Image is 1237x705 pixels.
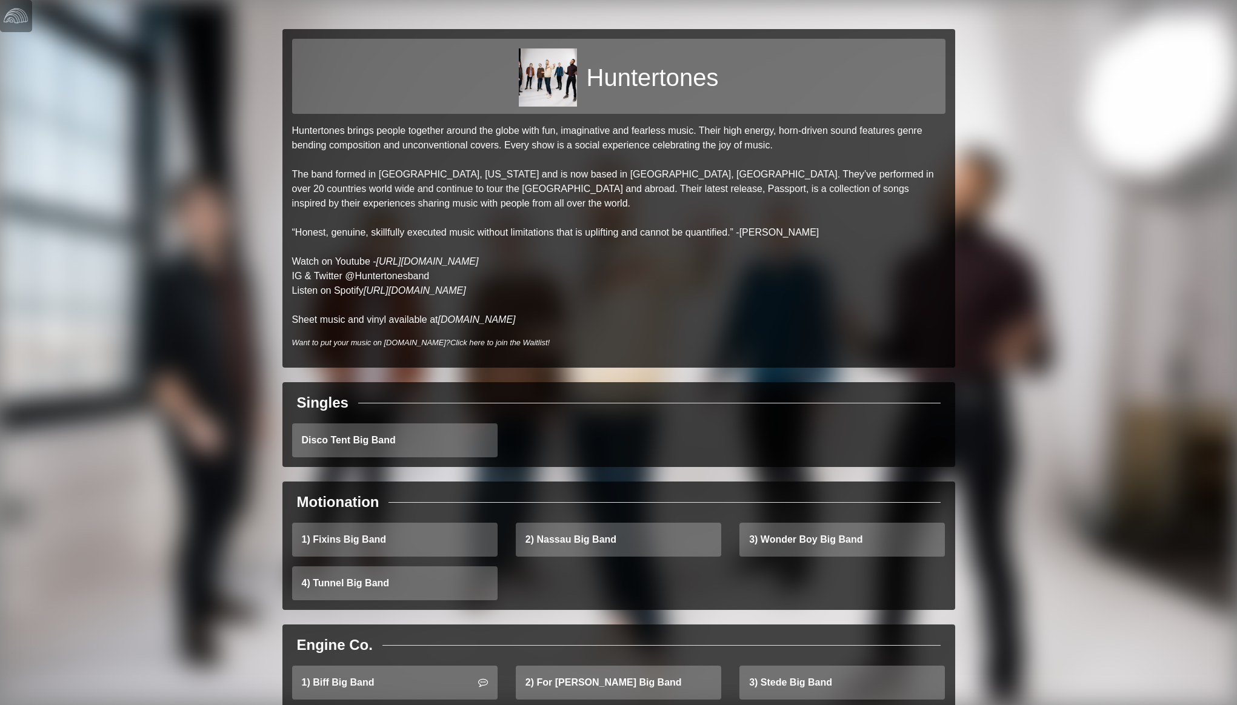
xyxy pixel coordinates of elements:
a: 2) For [PERSON_NAME] Big Band [516,666,721,700]
a: 4) Tunnel Big Band [292,566,498,600]
i: Want to put your music on [DOMAIN_NAME]? [292,338,550,347]
a: [URL][DOMAIN_NAME] [364,285,466,296]
a: 3) Stede Big Band [739,666,945,700]
img: 0aaab95535ba1d6e927e4f027910c1506c851ad4869c6d299e4185d8a83a148d.jpg [519,48,577,107]
a: 1) Biff Big Band [292,666,498,700]
div: Engine Co. [297,634,373,656]
a: 1) Fixins Big Band [292,523,498,557]
a: [DOMAIN_NAME] [438,314,516,325]
a: 2) Nassau Big Band [516,523,721,557]
a: 3) Wonder Boy Big Band [739,523,945,557]
p: Huntertones brings people together around the globe with fun, imaginative and fearless music. The... [292,124,945,327]
a: Disco Tent Big Band [292,423,498,457]
a: Click here to join the Waitlist! [450,338,550,347]
a: [URL][DOMAIN_NAME] [376,256,479,266]
div: Motionation [297,491,379,513]
div: Singles [297,392,348,414]
img: logo-white-4c48a5e4bebecaebe01ca5a9d34031cfd3d4ef9ae749242e8c4bf12ef99f53e8.png [4,4,28,28]
h1: Huntertones [587,63,719,92]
